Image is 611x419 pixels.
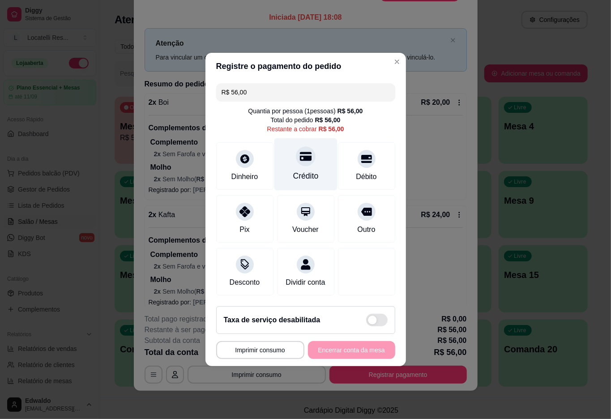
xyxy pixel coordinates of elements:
div: Restante a cobrar [267,124,344,133]
div: Débito [356,171,376,182]
div: Voucher [292,224,319,235]
div: Dividir conta [286,277,325,288]
button: Close [390,55,404,69]
div: Dinheiro [231,171,258,182]
div: R$ 56,00 [338,107,363,115]
div: Outro [357,224,375,235]
button: Imprimir consumo [216,341,304,359]
div: R$ 56,00 [315,115,341,124]
div: Pix [239,224,249,235]
h2: Taxa de serviço desabilitada [224,315,320,325]
div: Crédito [293,170,318,182]
div: Total do pedido [271,115,341,124]
div: Quantia por pessoa ( 1 pessoas) [248,107,363,115]
input: Ex.: hambúrguer de cordeiro [222,83,390,101]
div: Desconto [230,277,260,288]
div: R$ 56,00 [319,124,344,133]
header: Registre o pagamento do pedido [205,53,406,80]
